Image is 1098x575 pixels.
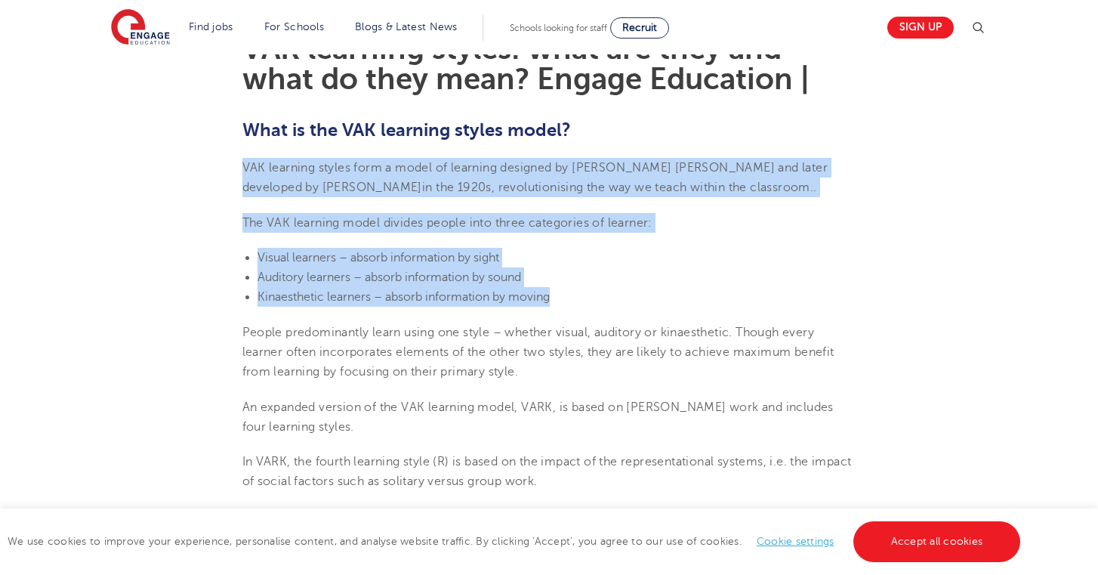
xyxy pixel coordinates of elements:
[189,21,233,32] a: Find jobs
[610,17,669,39] a: Recruit
[258,290,550,304] span: Kinaesthetic learners – absorb information by moving
[242,455,852,488] span: In VARK, the fourth learning style (R) is based on the impact of the representational systems, i....
[422,181,813,194] span: in the 1920s, revolutionising the way we teach within the classroom.
[111,9,170,47] img: Engage Education
[242,400,834,434] span: An expanded version of the VAK learning model, VARK, is based on [PERSON_NAME] work and includes ...
[242,326,834,379] span: People predominantly learn using one style – whether visual, auditory or kinaesthetic. Though eve...
[887,17,954,39] a: Sign up
[622,22,657,33] span: Recruit
[853,521,1021,562] a: Accept all cookies
[8,536,1024,547] span: We use cookies to improve your experience, personalise content, and analyse website traffic. By c...
[258,270,521,284] span: Auditory learners – absorb information by sound
[258,251,499,264] span: Visual learners – absorb information by sight
[242,161,828,194] span: VAK learning styles form a model of learning designed by [PERSON_NAME] [PERSON_NAME] and later de...
[510,23,607,33] span: Schools looking for staff
[757,536,834,547] a: Cookie settings
[242,119,571,141] b: What is the VAK learning styles model?
[355,21,458,32] a: Blogs & Latest News
[242,216,652,230] span: The VAK learning model divides people into three categories of learner:
[264,21,324,32] a: For Schools
[242,34,856,94] h1: VAK learning styles: what are they and what do they mean? Engage Education |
